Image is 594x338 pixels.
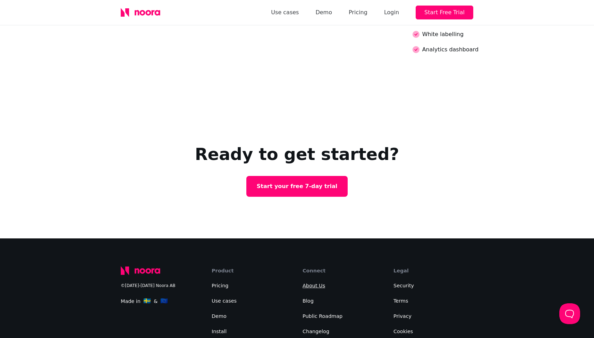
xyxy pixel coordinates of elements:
[212,313,227,319] a: Demo
[212,298,237,304] a: Use cases
[212,266,291,275] div: Product
[416,6,473,19] button: Start Free Trial
[303,298,314,304] a: Blog
[143,297,151,304] span: 🇸🇪
[160,297,168,304] span: 🇪🇺
[315,8,332,17] a: Demo
[393,298,408,304] a: Terms
[303,266,382,275] div: Connect
[212,329,227,334] a: Install
[271,8,299,17] a: Use cases
[384,8,399,17] div: Login
[393,266,473,275] div: Legal
[121,281,201,290] div: ©[DATE]-[DATE] Noora AB
[413,29,484,39] div: White labelling
[303,283,325,288] a: About Us
[393,283,414,288] a: Security
[212,283,229,288] a: Pricing
[349,8,367,17] a: Pricing
[303,329,329,334] a: Changelog
[393,313,411,319] a: Privacy
[246,176,348,197] a: Start your free 7-day trial
[413,45,484,54] div: Analytics dashboard
[195,143,399,165] h2: Ready to get started?
[559,303,580,324] iframe: Help Scout Beacon - Open
[393,329,413,334] a: Cookies
[121,296,201,306] div: Made in &
[303,313,342,319] a: Public Roadmap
